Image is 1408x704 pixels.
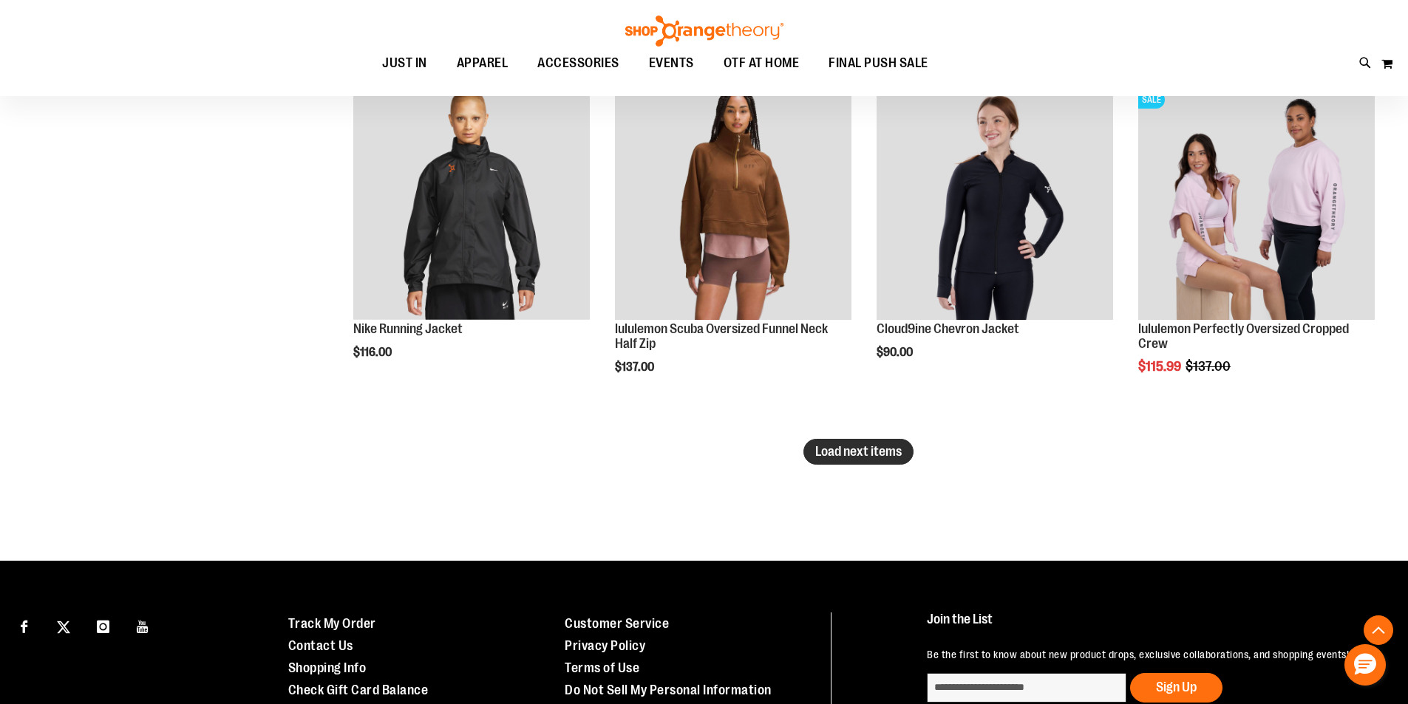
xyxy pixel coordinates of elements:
div: product [1131,76,1382,411]
span: ACCESSORIES [537,47,619,80]
span: $115.99 [1138,359,1183,374]
span: APPAREL [457,47,509,80]
span: OTF AT HOME [724,47,800,80]
a: Do Not Sell My Personal Information [565,683,772,697]
a: lululemon Perfectly Oversized Cropped CrewSALE [1138,83,1375,322]
span: Sign Up [1156,680,1197,694]
a: OTF AT HOME [709,47,814,81]
a: lululemon Scuba Oversized Funnel Neck Half Zip [615,321,828,351]
a: Shopping Info [288,660,367,675]
a: Cloud9ine Chevron Jacket [877,321,1019,336]
span: JUST IN [382,47,427,80]
a: Visit our Facebook page [11,612,37,638]
span: $90.00 [877,346,915,359]
img: Cloud9ine Chevron Jacket [877,83,1113,320]
img: Nike Running Jacket [353,83,590,320]
span: $137.00 [615,360,656,374]
img: Twitter [57,621,70,634]
div: product [608,76,859,411]
button: Sign Up [1130,673,1222,703]
a: Visit our X page [51,612,77,638]
a: Nike Running Jacket [353,83,590,322]
a: Visit our Youtube page [130,612,156,638]
a: lululemon Scuba Oversized Funnel Neck Half Zip [615,83,851,322]
a: Contact Us [288,638,353,653]
a: Visit our Instagram page [90,612,116,638]
span: $116.00 [353,346,394,359]
img: lululemon Scuba Oversized Funnel Neck Half Zip [615,83,851,320]
a: Nike Running Jacket [353,321,463,336]
span: EVENTS [649,47,694,80]
img: lululemon Perfectly Oversized Cropped Crew [1138,83,1375,320]
a: Terms of Use [565,660,639,675]
button: Load next items [803,439,914,465]
a: Cloud9ine Chevron Jacket [877,83,1113,322]
a: lululemon Perfectly Oversized Cropped Crew [1138,321,1349,351]
a: Track My Order [288,616,376,631]
h4: Join the List [927,612,1374,640]
a: APPAREL [442,47,523,80]
a: JUST IN [367,47,442,81]
span: Load next items [815,444,902,459]
div: product [346,76,597,397]
input: enter email [927,673,1126,703]
button: Back To Top [1364,615,1393,645]
a: ACCESSORIES [523,47,634,81]
a: EVENTS [634,47,709,81]
button: Hello, have a question? Let’s chat. [1344,644,1386,686]
span: FINAL PUSH SALE [829,47,928,80]
img: Shop Orangetheory [623,16,786,47]
span: $137.00 [1186,359,1233,374]
a: Customer Service [565,616,669,631]
a: Privacy Policy [565,638,645,653]
a: Check Gift Card Balance [288,683,429,697]
p: Be the first to know about new product drops, exclusive collaborations, and shopping events! [927,647,1374,662]
a: FINAL PUSH SALE [814,47,943,81]
span: SALE [1138,91,1165,109]
div: product [869,76,1120,397]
